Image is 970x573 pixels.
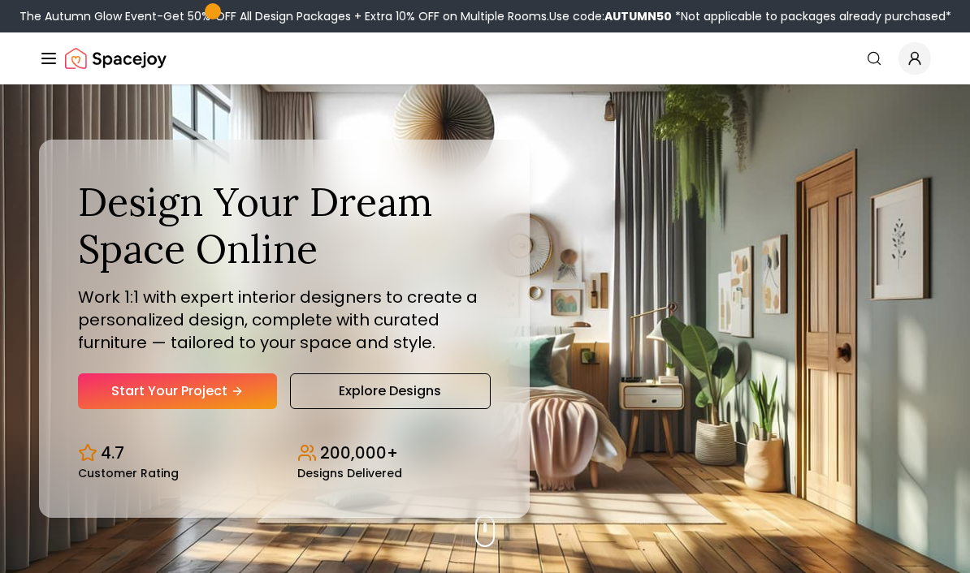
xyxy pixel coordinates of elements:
[672,8,951,24] span: *Not applicable to packages already purchased*
[290,373,491,409] a: Explore Designs
[19,8,951,24] div: The Autumn Glow Event-Get 50% OFF All Design Packages + Extra 10% OFF on Multiple Rooms.
[65,42,167,75] a: Spacejoy
[78,179,491,272] h1: Design Your Dream Space Online
[101,442,124,464] p: 4.7
[549,8,672,24] span: Use code:
[78,373,277,409] a: Start Your Project
[320,442,398,464] p: 200,000+
[297,467,402,479] small: Designs Delivered
[78,467,179,479] small: Customer Rating
[604,8,672,24] b: AUTUMN50
[78,286,491,354] p: Work 1:1 with expert interior designers to create a personalized design, complete with curated fu...
[78,429,491,479] div: Design stats
[39,32,931,84] nav: Global
[65,42,167,75] img: Spacejoy Logo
